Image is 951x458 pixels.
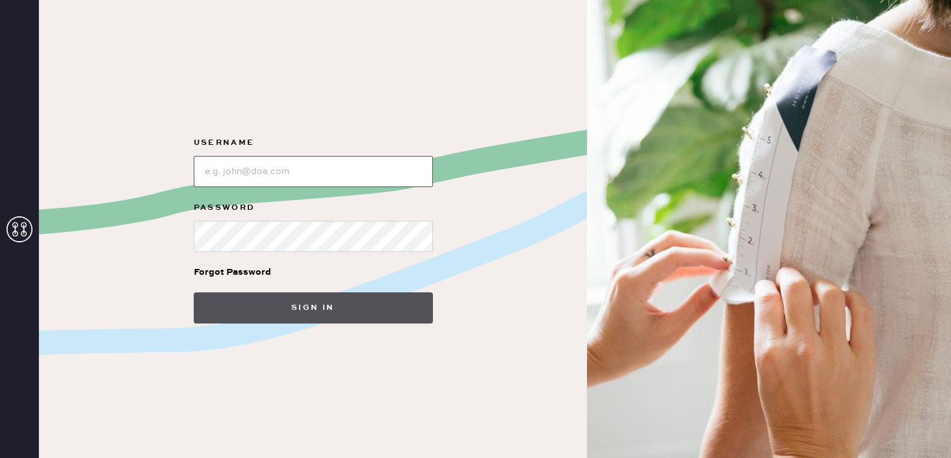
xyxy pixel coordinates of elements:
input: e.g. john@doe.com [194,156,433,187]
a: Forgot Password [194,252,271,292]
label: Username [194,135,433,151]
button: Sign in [194,292,433,324]
label: Password [194,200,433,216]
div: Forgot Password [194,265,271,279]
iframe: Front Chat [889,400,945,455]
